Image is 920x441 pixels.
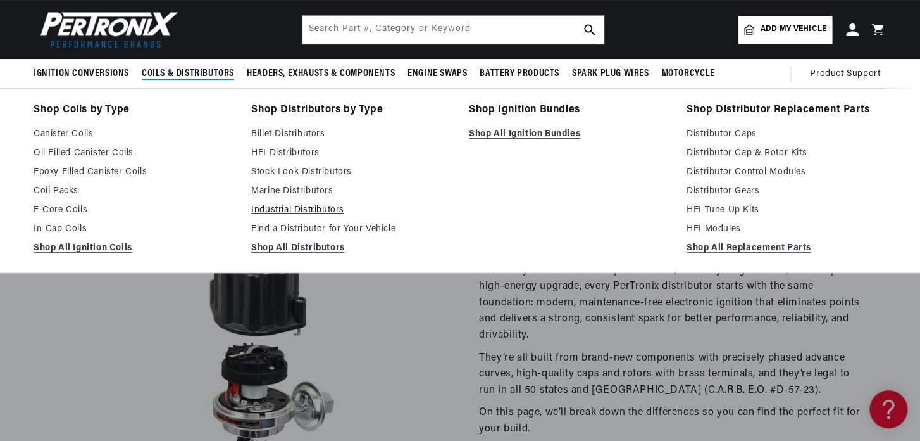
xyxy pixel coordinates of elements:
span: Headers, Exhausts & Components [247,67,395,80]
a: Shop Distributor Replacement Parts [687,101,886,119]
a: Canister Coils [34,127,233,142]
span: Coils & Distributors [142,67,234,80]
a: Distributor Cap & Rotor Kits [687,146,886,161]
input: Search Part #, Category or Keyword [302,16,604,44]
a: Stock Look Distributors [251,165,451,180]
a: HEI Tune Up Kits [687,203,886,218]
a: Find a Distributor for Your Vehicle [251,222,451,237]
a: Shop All Ignition Bundles [469,127,669,142]
a: Shop All Ignition Coils [34,241,233,256]
a: Billet Distributors [251,127,451,142]
summary: Product Support [810,59,886,89]
a: In-Cap Coils [34,222,233,237]
a: Shop Distributors by Type [251,101,451,119]
a: Shop Coils by Type [34,101,233,119]
a: Shop Ignition Bundles [469,101,669,119]
a: Marine Distributors [251,184,451,199]
summary: Engine Swaps [401,59,473,89]
img: Pertronix [34,8,179,51]
summary: Battery Products [473,59,566,89]
summary: Motorcycle [655,59,721,89]
summary: Headers, Exhausts & Components [240,59,401,89]
span: Motorcycle [661,67,714,80]
span: Product Support [810,67,880,81]
button: search button [576,16,604,44]
a: E-Core Coils [34,203,233,218]
a: HEI Distributors [251,146,451,161]
span: Spark Plug Wires [572,67,649,80]
a: HEI Modules [687,222,886,237]
a: Epoxy Filled Canister Coils [34,165,233,180]
span: Add my vehicle [761,23,826,35]
a: Distributor Control Modules [687,165,886,180]
a: Shop All Replacement Parts [687,241,886,256]
p: On this page, we’ll break down the differences so you can find the perfect fit for your build. [479,405,867,437]
span: Battery Products [480,67,559,80]
a: Coil Packs [34,184,233,199]
span: Ignition Conversions [34,67,129,80]
a: Distributor Gears [687,184,886,199]
a: Industrial Distributors [251,203,451,218]
summary: Coils & Distributors [135,59,240,89]
a: Distributor Caps [687,127,886,142]
span: Engine Swaps [407,67,467,80]
a: Add my vehicle [738,16,832,44]
p: They’re all built from brand-new components with precisely phased advance curves, high-quality ca... [479,350,867,399]
summary: Spark Plug Wires [566,59,656,89]
a: Oil Filled Canister Coils [34,146,233,161]
summary: Ignition Conversions [34,59,135,89]
p: Whether you’re after all-out performance, a factory-original look, or a simple high-energy upgrad... [479,263,867,344]
a: Shop All Distributors [251,241,451,256]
